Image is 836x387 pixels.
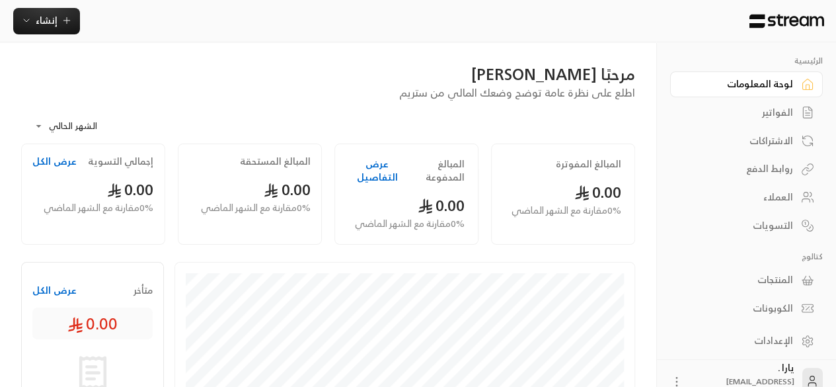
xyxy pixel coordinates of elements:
[348,157,406,184] button: عرض التفاصيل
[28,109,127,144] div: الشهر الحالي
[107,176,154,203] span: 0.00
[406,157,465,184] h2: المبالغ المدفوعة
[512,204,621,218] span: 0 % مقارنة مع الشهر الماضي
[264,176,311,203] span: 0.00
[687,77,793,91] div: لوحة المعلومات
[670,296,823,322] a: الكوبونات
[556,157,621,171] h2: المبالغ المفوترة
[201,201,311,215] span: 0 % مقارنة مع الشهر الماضي
[133,284,153,297] span: متأخر
[670,328,823,354] a: الإعدادات
[670,251,823,262] p: كتالوج
[355,217,465,231] span: 0 % مقارنة مع الشهر الماضي
[32,155,77,168] button: عرض الكل
[687,302,793,315] div: الكوبونات
[240,155,311,168] h2: المبالغ المستحقة
[687,273,793,286] div: المنتجات
[670,185,823,210] a: العملاء
[748,14,825,28] img: Logo
[687,162,793,175] div: روابط الدفع
[670,56,823,66] p: الرئيسية
[670,156,823,182] a: روابط الدفع
[21,64,635,85] div: مرحبًا [PERSON_NAME]
[399,83,635,102] span: اطلع على نظرة عامة توضح وضعك المالي من ستريم
[670,128,823,153] a: الاشتراكات
[670,71,823,97] a: لوحة المعلومات
[670,267,823,293] a: المنتجات
[32,284,77,297] button: عرض الكل
[574,179,621,206] span: 0.00
[670,212,823,238] a: التسويات
[36,12,57,28] span: إنشاء
[687,191,793,204] div: العملاء
[687,219,793,232] div: التسويات
[88,155,153,168] h2: إجمالي التسوية
[44,201,153,215] span: 0 % مقارنة مع الشهر الماضي
[687,334,793,347] div: الإعدادات
[13,8,80,34] button: إنشاء
[418,192,465,219] span: 0.00
[67,313,118,334] span: 0.00
[687,134,793,148] div: الاشتراكات
[670,100,823,126] a: الفواتير
[687,106,793,119] div: الفواتير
